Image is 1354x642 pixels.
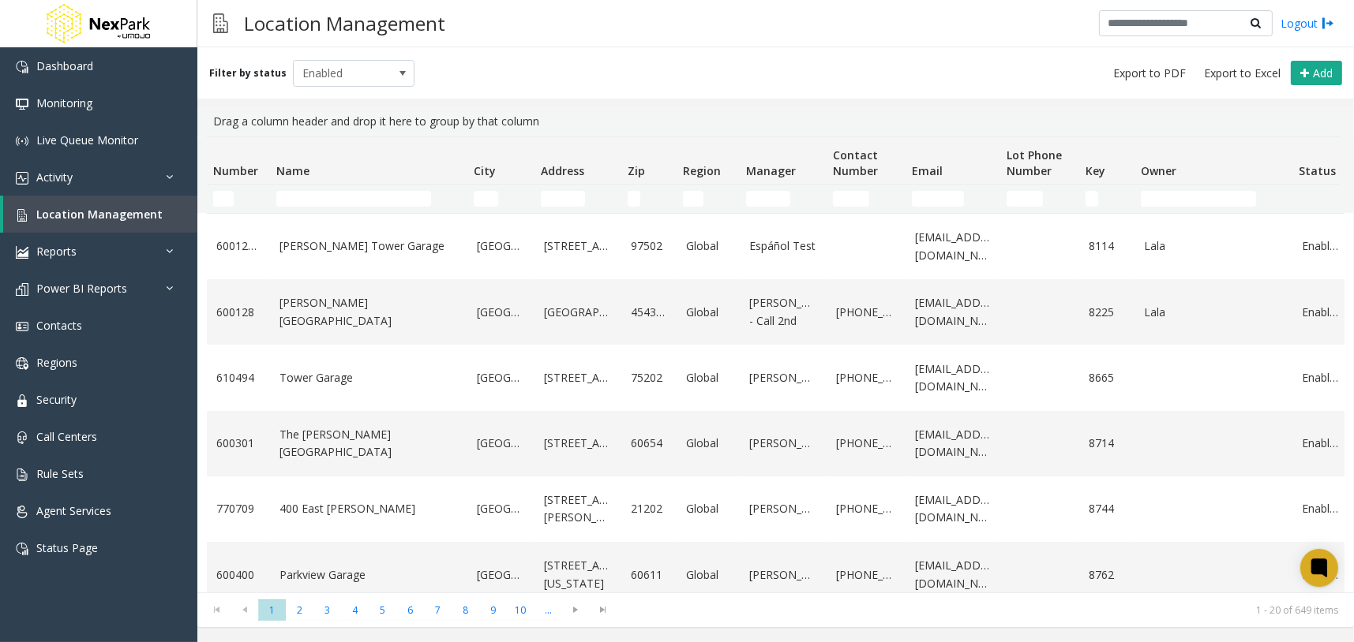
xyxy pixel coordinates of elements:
a: [PHONE_NUMBER] [836,369,896,386]
td: Contact Number Filter [827,185,906,213]
span: Page 3 [313,599,341,621]
span: Page 4 [341,599,369,621]
a: [EMAIL_ADDRESS][DOMAIN_NAME] [915,426,991,461]
a: 8714 [1089,435,1125,452]
div: Drag a column header and drop it here to group by that column [207,106,1345,136]
span: Contacts [36,318,82,333]
span: Location Management [36,207,163,222]
span: Security [36,392,77,407]
img: 'icon' [16,98,28,110]
span: Number [213,163,258,178]
a: Enabled [1302,435,1338,452]
span: Activity [36,170,73,185]
img: 'icon' [16,172,28,185]
a: Global [686,435,730,452]
span: Key [1086,163,1105,178]
td: Zip Filter [621,185,677,213]
a: 600400 [216,566,261,584]
input: Name Filter [276,191,431,207]
a: [EMAIL_ADDRESS][DOMAIN_NAME] [915,557,991,592]
a: Global [686,304,730,321]
span: Manager [746,163,796,178]
a: 60611 [631,566,667,584]
a: [GEOGRAPHIC_DATA] [477,304,525,321]
a: Enabled [1302,304,1338,321]
span: Regions [36,355,77,370]
td: Manager Filter [740,185,827,213]
a: 454321 [631,304,667,321]
span: Go to the next page [562,599,590,621]
span: Lot Phone Number [1007,147,1062,178]
a: [PERSON_NAME] [749,500,817,517]
span: Address [541,163,584,178]
span: Page 9 [479,599,507,621]
a: Global [686,566,730,584]
a: 21202 [631,500,667,517]
a: [GEOGRAPHIC_DATA] [477,237,525,255]
a: [EMAIL_ADDRESS][DOMAIN_NAME] [915,491,991,527]
input: Lot Phone Number Filter [1007,191,1043,207]
td: Key Filter [1079,185,1135,213]
a: [STREET_ADDRESS] [544,237,612,255]
td: Owner Filter [1135,185,1292,213]
span: Rule Sets [36,466,84,481]
td: Name Filter [270,185,467,213]
span: Call Centers [36,429,97,444]
span: City [474,163,496,178]
span: Page 5 [369,599,396,621]
kendo-pager-info: 1 - 20 of 649 items [627,603,1338,617]
div: Data table [197,136,1354,592]
a: The [PERSON_NAME][GEOGRAPHIC_DATA] [279,426,458,461]
span: Page 1 [258,599,286,621]
a: [EMAIL_ADDRESS][DOMAIN_NAME] [915,229,991,264]
input: Owner Filter [1141,191,1256,207]
a: [PHONE_NUMBER] [836,304,896,321]
td: Status Filter [1292,185,1348,213]
a: 600301 [216,435,261,452]
span: Page 7 [424,599,452,621]
img: 'icon' [16,543,28,555]
a: 60654 [631,435,667,452]
img: 'icon' [16,61,28,73]
a: Enabled [1302,237,1338,255]
input: Address Filter [541,191,585,207]
span: Monitoring [36,95,92,110]
a: [GEOGRAPHIC_DATA] [477,369,525,386]
span: Page 8 [452,599,479,621]
span: Page 11 [534,599,562,621]
a: [PHONE_NUMBER] [836,500,896,517]
span: Agent Services [36,503,111,518]
span: Dashboard [36,58,93,73]
a: [PHONE_NUMBER] [836,435,896,452]
span: Email [912,163,943,178]
img: 'icon' [16,357,28,370]
a: Enabled [1302,500,1338,517]
img: 'icon' [16,246,28,259]
a: 75202 [631,369,667,386]
img: 'icon' [16,506,28,518]
a: 8744 [1089,500,1125,517]
a: [PERSON_NAME] - Call 2nd [749,294,817,330]
input: Number Filter [213,191,234,207]
input: Zip Filter [628,191,640,207]
img: logout [1322,15,1334,32]
a: [GEOGRAPHIC_DATA] [477,566,525,584]
input: Manager Filter [746,191,790,207]
span: Power BI Reports [36,281,127,296]
a: 8762 [1089,566,1125,584]
img: 'icon' [16,320,28,333]
td: Address Filter [534,185,621,213]
img: pageIcon [213,4,228,43]
th: Status [1292,137,1348,185]
a: Lala [1144,237,1283,255]
a: Enabled [1302,369,1338,386]
a: 770709 [216,500,261,517]
span: Status Page [36,540,98,555]
label: Filter by status [209,66,287,80]
a: Espáñol Test [749,237,817,255]
img: 'icon' [16,431,28,444]
img: 'icon' [16,135,28,147]
a: Global [686,237,730,255]
span: Contact Number [833,147,878,178]
span: Page 6 [396,599,424,621]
